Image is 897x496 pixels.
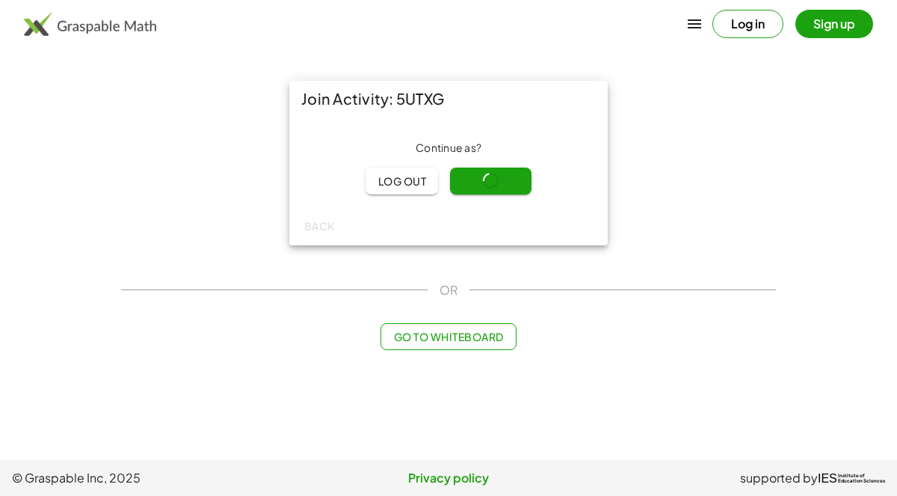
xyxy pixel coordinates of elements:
div: Continue as ? [301,141,596,156]
span: IES [818,471,837,486]
div: Join Activity: 5UTXG [289,81,608,117]
span: Log out [377,174,426,188]
span: OR [440,281,457,299]
span: Go to Whiteboard [393,330,503,343]
button: Log in [712,10,783,38]
span: Institute of Education Sciences [838,474,885,484]
button: Log out [366,168,438,195]
a: Privacy policy [303,469,594,487]
span: supported by [740,469,818,487]
span: © Graspable Inc, 2025 [12,469,303,487]
button: Go to Whiteboard [380,323,516,350]
button: Sign up [795,10,873,38]
a: IESInstitute ofEducation Sciences [818,469,885,487]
